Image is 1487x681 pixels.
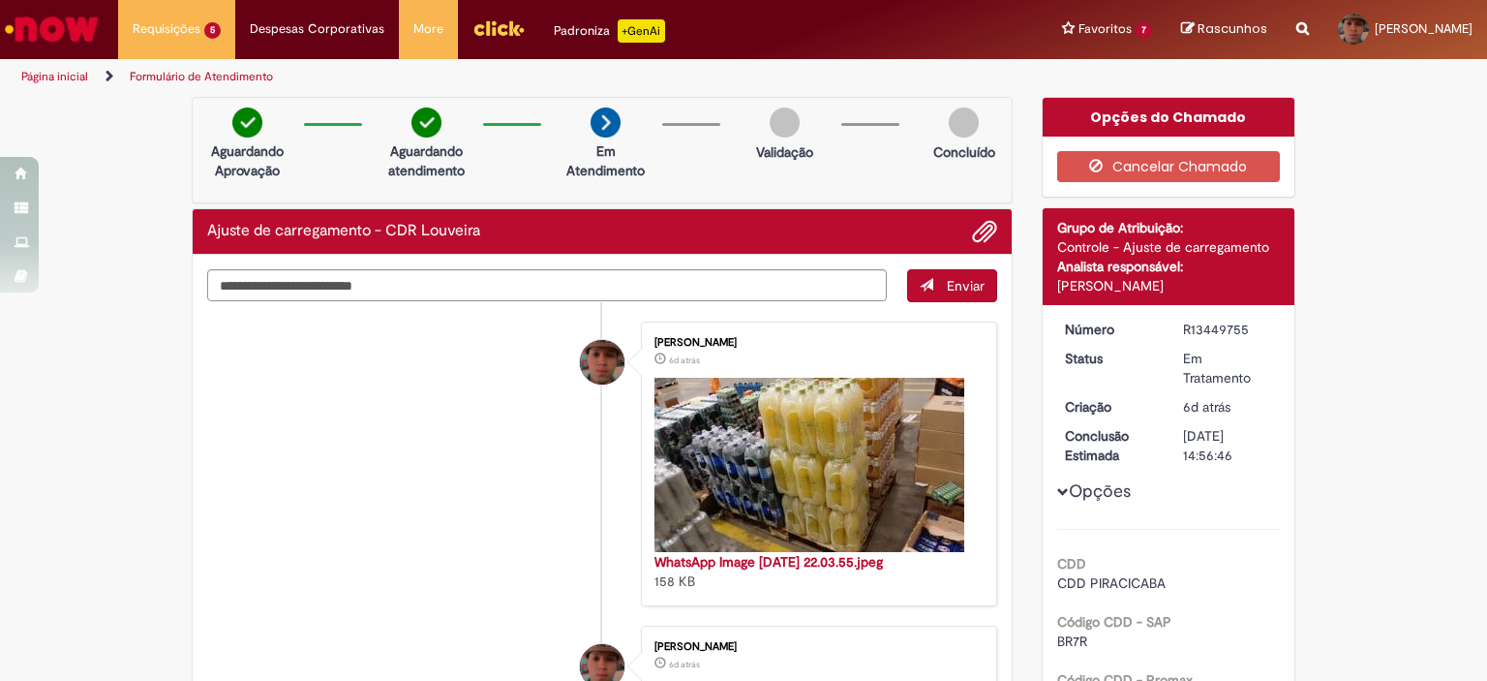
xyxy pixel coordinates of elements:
[1050,426,1169,465] dt: Conclusão Estimada
[133,19,200,39] span: Requisições
[232,108,262,138] img: check-circle-green.png
[654,337,977,349] div: [PERSON_NAME]
[379,141,473,180] p: Aguardando atendimento
[1183,349,1273,387] div: Em Tratamento
[130,69,273,84] a: Formulário de Atendimento
[1078,19,1132,39] span: Favoritos
[554,19,665,43] div: Padroniza
[654,552,977,591] div: 158 KB
[1136,22,1152,39] span: 7
[413,19,443,39] span: More
[933,142,995,162] p: Concluído
[591,108,621,138] img: arrow-next.png
[1183,426,1273,465] div: [DATE] 14:56:46
[2,10,102,48] img: ServiceNow
[1198,19,1267,38] span: Rascunhos
[472,14,525,43] img: click_logo_yellow_360x200.png
[1050,349,1169,368] dt: Status
[756,142,813,162] p: Validação
[1057,574,1166,592] span: CDD PIRACICABA
[949,108,979,138] img: img-circle-grey.png
[1057,218,1281,237] div: Grupo de Atribuição:
[1043,98,1295,137] div: Opções do Chamado
[1183,397,1273,417] div: 26/08/2025 16:56:42
[1057,151,1281,182] button: Cancelar Chamado
[1050,397,1169,417] dt: Criação
[1183,398,1230,416] span: 6d atrás
[972,219,997,244] button: Adicionar anexos
[207,269,887,302] textarea: Digite sua mensagem aqui...
[1057,555,1086,573] b: CDD
[15,59,977,95] ul: Trilhas de página
[669,355,700,366] time: 26/08/2025 16:56:32
[200,141,294,180] p: Aguardando Aprovação
[669,355,700,366] span: 6d atrás
[250,19,384,39] span: Despesas Corporativas
[580,340,624,385] div: Jailton Dos Santos
[1050,320,1169,339] dt: Número
[1181,20,1267,39] a: Rascunhos
[559,141,652,180] p: Em Atendimento
[1057,257,1281,276] div: Analista responsável:
[618,19,665,43] p: +GenAi
[947,277,985,294] span: Enviar
[1375,20,1472,37] span: [PERSON_NAME]
[669,659,700,670] span: 6d atrás
[1057,633,1087,650] span: BR7R
[770,108,800,138] img: img-circle-grey.png
[1057,237,1281,257] div: Controle - Ajuste de carregamento
[907,269,997,302] button: Enviar
[21,69,88,84] a: Página inicial
[1057,613,1171,631] b: Código CDD - SAP
[1057,276,1281,295] div: [PERSON_NAME]
[207,223,480,240] h2: Ajuste de carregamento - CDR Louveira Histórico de tíquete
[204,22,221,39] span: 5
[654,641,977,653] div: [PERSON_NAME]
[654,553,883,571] a: WhatsApp Image [DATE] 22.03.55.jpeg
[669,659,700,670] time: 26/08/2025 16:43:29
[411,108,441,138] img: check-circle-green.png
[1183,320,1273,339] div: R13449755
